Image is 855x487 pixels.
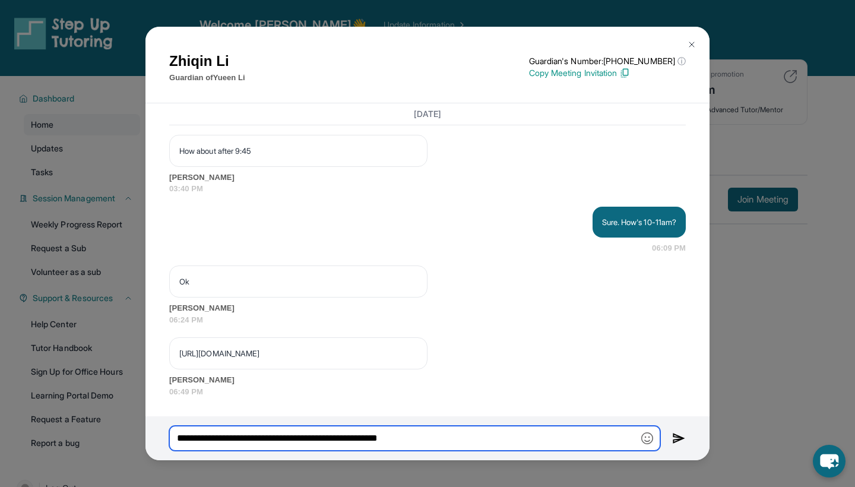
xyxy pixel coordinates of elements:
[179,145,417,157] p: How about after 9:45
[169,72,245,84] p: Guardian of Yueen Li
[169,386,686,398] span: 06:49 PM
[169,302,686,314] span: [PERSON_NAME]
[529,55,686,67] p: Guardian's Number: [PHONE_NUMBER]
[169,50,245,72] h1: Zhiqin Li
[652,242,686,254] span: 06:09 PM
[687,40,696,49] img: Close Icon
[672,431,686,445] img: Send icon
[677,55,686,67] span: ⓘ
[169,183,686,195] span: 03:40 PM
[169,314,686,326] span: 06:24 PM
[641,432,653,444] img: Emoji
[602,216,676,228] p: Sure. How's 10-11am?
[169,108,686,120] h3: [DATE]
[619,68,630,78] img: Copy Icon
[179,347,417,359] p: [URL][DOMAIN_NAME]
[169,172,686,184] span: [PERSON_NAME]
[529,67,686,79] p: Copy Meeting Invitation
[179,276,417,287] p: Ok
[813,445,845,477] button: chat-button
[169,374,686,386] span: [PERSON_NAME]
